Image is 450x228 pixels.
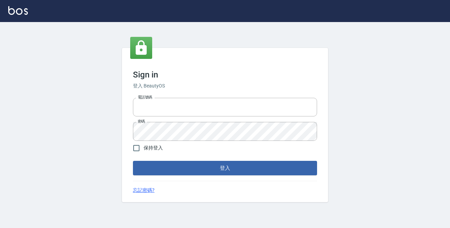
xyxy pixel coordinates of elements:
a: 忘記密碼? [133,187,155,194]
h3: Sign in [133,70,317,80]
h6: 登入 BeautyOS [133,82,317,90]
label: 電話號碼 [138,95,152,100]
img: Logo [8,6,28,15]
label: 密碼 [138,119,145,124]
span: 保持登入 [144,144,163,152]
button: 登入 [133,161,317,175]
